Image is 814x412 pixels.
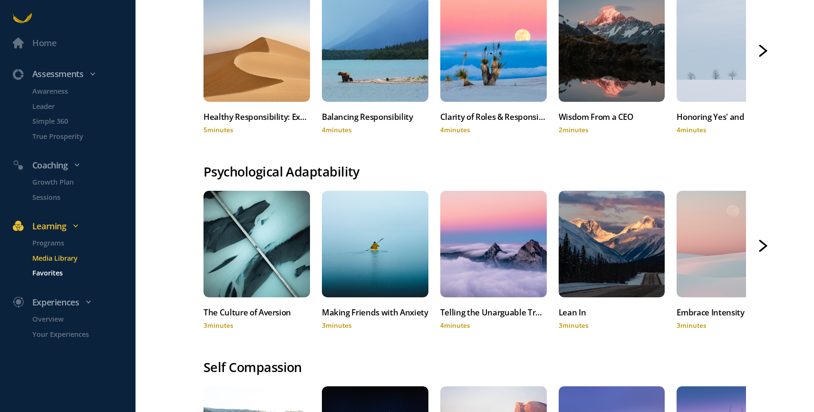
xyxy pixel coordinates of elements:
[677,126,783,134] div: 4 minutes
[203,321,310,330] div: 3 minutes
[203,357,746,378] div: Self Compassion
[19,314,136,324] a: Overview
[203,110,310,124] div: Healthy Responsibility: Exploring Our Resistance To Support
[440,110,547,124] div: Clarity of Roles & Responsibilities
[322,321,428,330] div: 3 minutes
[322,110,428,124] div: Balancing Responsibility
[440,305,547,319] div: Telling the Unarguable Truth
[677,110,783,124] div: Honoring Yes' and No's
[32,191,134,202] p: Sessions
[32,130,134,141] p: True Prosperity
[559,126,665,134] div: 2 minutes
[559,321,665,330] div: 3 minutes
[322,305,428,319] div: Making Friends with Anxiety
[19,267,136,278] a: Favorites
[19,116,136,127] a: Simple 360
[677,305,783,319] div: Embrace Intensity for Breakthrough Creativity
[19,86,136,97] a: Awareness
[559,110,665,124] div: Wisdom From a CEO
[19,253,136,264] a: Media Library
[203,305,310,319] div: The Culture of Aversion
[19,191,136,202] a: Sessions
[32,267,134,278] p: Favorites
[7,158,140,172] div: Coaching
[32,100,134,111] p: Leader
[32,314,134,324] p: Overview
[7,295,140,309] div: Experiences
[677,321,783,330] div: 3 minutes
[19,100,136,111] a: Leader
[32,116,134,127] p: Simple 360
[440,321,547,330] div: 4 minutes
[7,219,140,233] div: Learning
[322,126,428,134] div: 4 minutes
[19,328,136,339] a: Your Experiences
[19,177,136,187] a: Growth Plan
[19,130,136,141] a: True Prosperity
[32,36,57,50] div: Home
[440,126,547,134] div: 4 minutes
[32,328,134,339] p: Your Experiences
[32,86,134,97] p: Awareness
[19,237,136,248] a: Programs
[32,177,134,187] p: Growth Plan
[32,253,134,264] p: Media Library
[203,126,310,134] div: 5 minutes
[32,237,134,248] p: Programs
[7,67,140,81] div: Assessments
[203,162,746,182] div: Psychological Adaptability
[559,305,665,319] div: Lean In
